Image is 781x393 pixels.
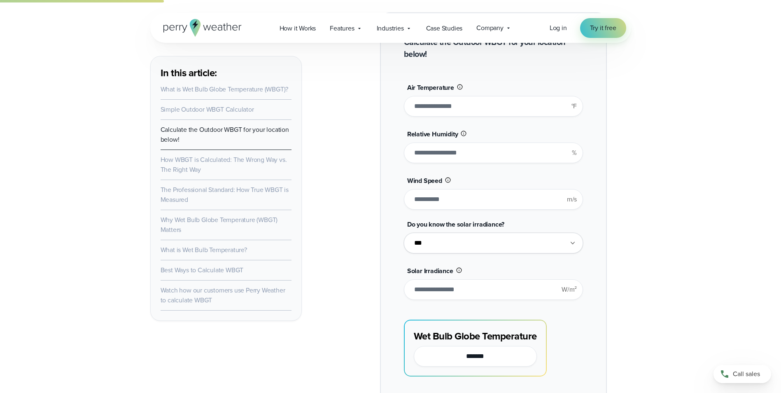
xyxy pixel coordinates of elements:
[161,265,244,275] a: Best Ways to Calculate WBGT
[161,66,291,80] h3: In this article:
[407,83,454,92] span: Air Temperature
[161,105,254,114] a: Simple Outdoor WBGT Calculator
[161,125,289,144] a: Calculate the Outdoor WBGT for your location below!
[426,23,463,33] span: Case Studies
[550,23,567,33] a: Log in
[161,155,287,174] a: How WBGT is Calculated: The Wrong Way vs. The Right Way
[161,285,285,305] a: Watch how our customers use Perry Weather to calculate WBGT
[590,23,616,33] span: Try it free
[733,369,760,379] span: Call sales
[280,23,316,33] span: How it Works
[273,20,323,37] a: How it Works
[419,20,470,37] a: Case Studies
[580,18,626,38] a: Try it free
[377,23,404,33] span: Industries
[407,266,453,276] span: Solar Irradiance
[161,215,278,234] a: Why Wet Bulb Globe Temperature (WBGT) Matters
[330,23,354,33] span: Features
[161,185,289,204] a: The Professional Standard: How True WBGT is Measured
[404,36,583,60] h2: Calculate the Outdoor WBGT for your location below!
[407,220,504,229] span: Do you know the solar irradiance?
[161,245,247,255] a: What is Wet Bulb Temperature?
[713,365,771,383] a: Call sales
[161,84,289,94] a: What is Wet Bulb Globe Temperature (WBGT)?
[407,176,442,185] span: Wind Speed
[476,23,504,33] span: Company
[407,129,458,139] span: Relative Humidity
